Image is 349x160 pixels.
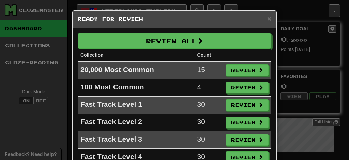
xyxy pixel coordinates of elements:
[195,131,223,149] td: 30
[78,97,195,114] td: Fast Track Level 1
[195,49,223,61] th: Count
[78,49,195,61] th: Collection
[78,131,195,149] td: Fast Track Level 3
[78,61,195,79] td: 20,000 Most Common
[195,79,223,97] td: 4
[195,114,223,131] td: 30
[226,64,269,76] button: Review
[226,134,269,146] button: Review
[78,114,195,131] td: Fast Track Level 2
[226,82,269,93] button: Review
[195,97,223,114] td: 30
[267,15,271,22] button: Close
[78,33,271,49] button: Review All
[226,99,269,111] button: Review
[226,117,269,128] button: Review
[267,15,271,23] span: ×
[78,16,271,23] h5: Ready for Review
[78,79,195,97] td: 100 Most Common
[195,61,223,79] td: 15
